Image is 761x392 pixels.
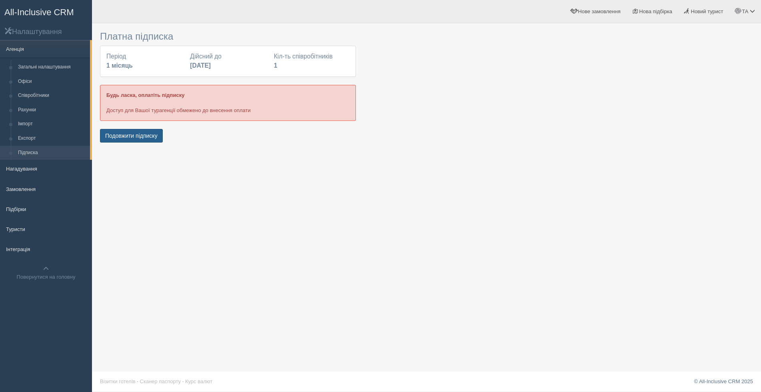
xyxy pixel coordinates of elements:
[14,74,90,89] a: Офіси
[140,378,181,384] a: Сканер паспорту
[14,60,90,74] a: Загальні налаштування
[14,131,90,146] a: Експорт
[694,378,753,384] a: © All-Inclusive CRM 2025
[106,62,133,69] b: 1 місяць
[742,8,748,14] span: ТА
[137,378,138,384] span: ·
[270,52,354,70] div: Кіл-ть співробітників
[106,92,184,98] b: Будь ласка, оплатіть підписку
[100,129,163,143] button: Подовжити підписку
[186,52,270,70] div: Дійсний до
[182,378,184,384] span: ·
[578,8,620,14] span: Нове замовлення
[0,0,92,22] a: All-Inclusive CRM
[4,7,74,17] span: All-Inclusive CRM
[14,88,90,103] a: Співробітники
[102,52,186,70] div: Період
[639,8,672,14] span: Нова підбірка
[14,117,90,131] a: Імпорт
[100,378,136,384] a: Візитки готелів
[190,62,211,69] b: [DATE]
[274,62,278,69] b: 1
[691,8,723,14] span: Новий турист
[100,85,356,121] div: Доступ для Вашої турагенції обмежено до внесення оплати
[185,378,212,384] a: Курс валют
[14,103,90,117] a: Рахунки
[100,31,356,42] h3: Платна підписка
[14,146,90,160] a: Підписка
